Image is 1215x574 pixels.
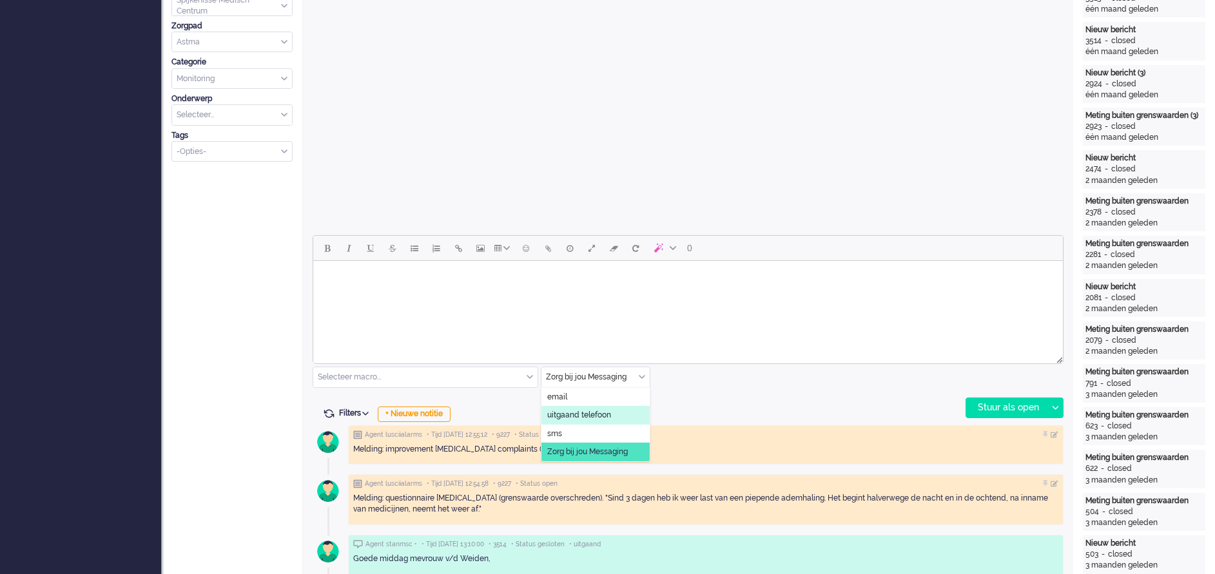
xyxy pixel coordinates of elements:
div: 2 maanden geleden [1085,346,1203,357]
button: Delay message [559,237,581,259]
span: • Tijd [DATE] 12:54:58 [427,479,489,488]
div: Meting buiten grenswaarden [1085,410,1203,421]
div: - [1098,421,1107,432]
div: Categorie [171,57,293,68]
div: - [1102,292,1111,303]
div: 2 maanden geleden [1085,175,1203,186]
div: één maand geleden [1085,4,1203,15]
div: 2 maanden geleden [1085,260,1203,271]
span: Zorg bij jou Messaging [547,446,628,457]
div: - [1098,549,1108,560]
button: Insert/edit link [447,237,469,259]
div: - [1102,121,1111,132]
span: • Tijd [DATE] 13:10:00 [422,540,484,549]
li: uitgaand telefoon [541,406,650,425]
span: • Status gesloten [511,540,565,549]
div: closed [1107,463,1132,474]
div: closed [1112,79,1136,90]
div: - [1101,249,1111,260]
img: ic_note_grey.svg [353,479,362,488]
div: closed [1111,35,1136,46]
div: 791 [1085,378,1097,389]
img: ic_note_grey.svg [353,430,362,439]
div: 2081 [1085,292,1102,303]
div: - [1097,378,1107,389]
li: email [541,388,650,407]
div: Select Tags [171,141,293,162]
div: 2924 [1085,79,1102,90]
div: Melding: improvement [MEDICAL_DATA] complaints (grenswaarde overschreden) [353,444,1058,455]
span: sms [547,428,562,439]
div: Meting buiten grenswaarden [1085,452,1203,463]
div: Meting buiten grenswaarden [1085,196,1203,207]
div: Meting buiten grenswaarden [1085,238,1203,249]
span: email [547,392,567,403]
img: avatar [312,426,344,458]
div: één maand geleden [1085,46,1203,57]
div: closed [1111,121,1136,132]
div: Nieuw bericht (3) [1085,68,1203,79]
li: sms [541,425,650,443]
div: Nieuw bericht [1085,538,1203,549]
div: 2 maanden geleden [1085,218,1203,229]
img: avatar [312,475,344,507]
button: AI [646,237,681,259]
div: 2 maanden geleden [1085,303,1203,314]
div: - [1102,79,1112,90]
img: ic_chat_grey.svg [353,540,363,548]
div: één maand geleden [1085,132,1203,143]
div: 2281 [1085,249,1101,260]
div: Meting buiten grenswaarden [1085,367,1203,378]
div: Nieuw bericht [1085,153,1203,164]
iframe: Rich Text Area [313,261,1063,352]
span: • Tijd [DATE] 12:55:12 [427,430,487,439]
button: Fullscreen [581,237,603,259]
div: - [1102,335,1112,346]
div: Meting buiten grenswaarden (3) [1085,110,1203,121]
div: 2474 [1085,164,1102,175]
div: 3 maanden geleden [1085,432,1203,443]
div: 3 maanden geleden [1085,475,1203,486]
div: Nieuw bericht [1085,282,1203,292]
button: Insert/edit image [469,237,491,259]
div: closed [1107,378,1131,389]
div: één maand geleden [1085,90,1203,100]
div: closed [1107,421,1132,432]
div: 623 [1085,421,1098,432]
span: 0 [687,243,692,253]
div: 2923 [1085,121,1102,132]
div: closed [1111,207,1136,218]
div: - [1099,506,1109,517]
div: + Nieuwe notitie [378,407,451,422]
button: Italic [338,237,360,259]
span: • 9227 [492,430,510,439]
div: closed [1108,549,1132,560]
div: 3 maanden geleden [1085,560,1203,571]
div: closed [1111,292,1136,303]
button: Clear formatting [603,237,625,259]
div: Meting buiten grenswaarden [1085,324,1203,335]
span: • 3514 [489,540,507,549]
div: 503 [1085,549,1098,560]
div: Tags [171,130,293,141]
div: Stuur als open [966,398,1047,417]
span: • uitgaand [569,540,601,549]
span: Agent lusciialarms [365,430,422,439]
span: • 9227 [493,479,511,488]
div: 2378 [1085,207,1102,218]
span: Agent stanmsc • [365,540,417,549]
div: closed [1109,506,1133,517]
div: - [1102,164,1111,175]
button: 0 [681,237,698,259]
div: closed [1111,164,1136,175]
span: Agent lusciialarms [365,479,422,488]
span: • Status open [516,479,558,488]
div: 2079 [1085,335,1102,346]
button: Bullet list [403,237,425,259]
div: closed [1111,249,1135,260]
div: - [1102,35,1111,46]
button: Bold [316,237,338,259]
div: closed [1112,335,1136,346]
button: Table [491,237,515,259]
